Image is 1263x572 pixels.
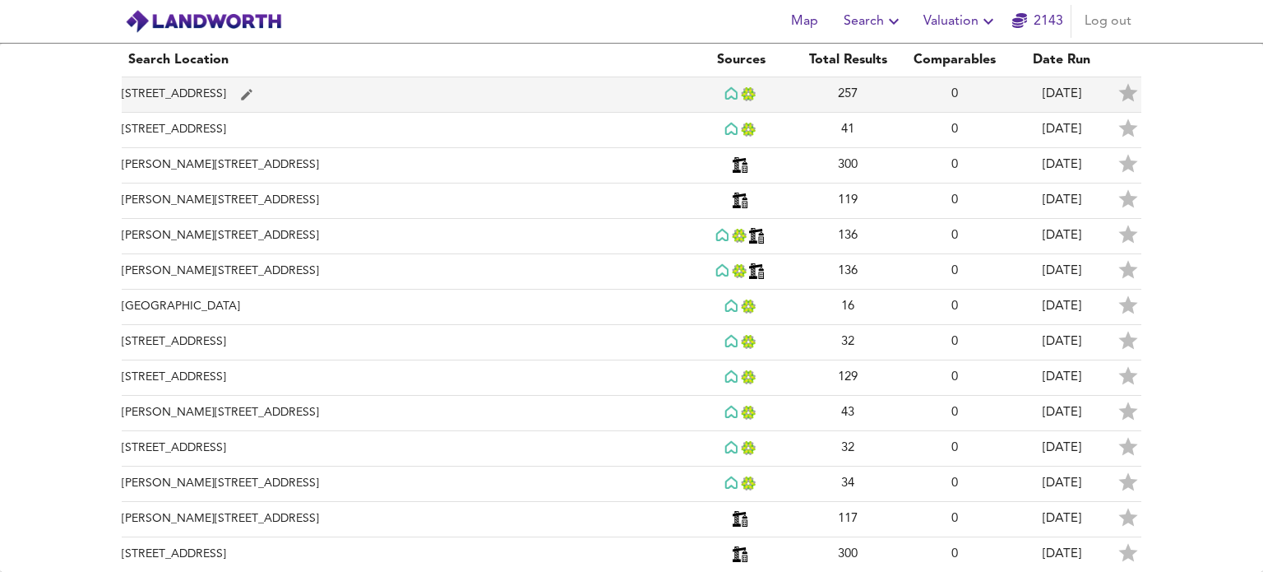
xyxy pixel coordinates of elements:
td: 0 [901,396,1008,431]
td: 119 [794,184,901,219]
td: 0 [901,254,1008,290]
img: Planning [733,157,750,173]
td: 136 [794,219,901,254]
td: [DATE] [1008,77,1115,113]
td: 136 [794,254,901,290]
button: 2143 [1011,5,1064,38]
td: 41 [794,113,901,148]
img: Rightmove [724,334,741,350]
img: Land Registry [732,264,749,278]
img: Planning [733,546,750,562]
td: [DATE] [1008,360,1115,396]
img: Land Registry [741,300,758,314]
td: [DATE] [1008,325,1115,360]
div: Total Results [801,50,895,70]
img: Rightmove [724,405,741,421]
td: [STREET_ADDRESS] [122,431,687,467]
td: [DATE] [1008,113,1115,148]
td: [DATE] [1008,431,1115,467]
td: [GEOGRAPHIC_DATA] [122,290,687,325]
td: [PERSON_NAME][STREET_ADDRESS] [122,467,687,502]
td: [DATE] [1008,467,1115,502]
td: 34 [794,467,901,502]
td: [DATE] [1008,219,1115,254]
td: 257 [794,77,901,113]
img: Land Registry [732,229,749,243]
img: Land Registry [741,370,758,384]
div: Comparables [908,50,1002,70]
td: [DATE] [1008,148,1115,184]
td: 32 [794,325,901,360]
td: 0 [901,467,1008,502]
td: [DATE] [1008,184,1115,219]
td: 16 [794,290,901,325]
img: Planning [749,263,766,279]
td: [PERSON_NAME][STREET_ADDRESS] [122,219,687,254]
img: Rightmove [724,440,741,456]
td: 0 [901,325,1008,360]
button: Valuation [917,5,1005,38]
button: Map [778,5,830,38]
td: [STREET_ADDRESS] [122,113,687,148]
td: 0 [901,360,1008,396]
a: 2143 [1012,10,1063,33]
img: Rightmove [715,228,732,244]
td: [PERSON_NAME][STREET_ADDRESS] [122,184,687,219]
span: Search [844,10,904,33]
td: [PERSON_NAME][STREET_ADDRESS] [122,254,687,290]
div: Sources [694,50,788,70]
td: 43 [794,396,901,431]
td: 0 [901,502,1008,537]
button: Log out [1078,5,1138,38]
img: Rightmove [724,476,741,491]
img: Planning [733,193,750,208]
td: [DATE] [1008,254,1115,290]
span: Log out [1085,10,1131,33]
img: Planning [733,511,750,527]
td: 0 [901,113,1008,148]
th: Search Location [122,44,687,77]
td: 300 [794,148,901,184]
td: 117 [794,502,901,537]
img: Rightmove [715,263,732,279]
img: Rightmove [724,86,741,102]
button: Search [837,5,910,38]
td: 0 [901,290,1008,325]
td: 0 [901,219,1008,254]
img: Land Registry [741,335,758,349]
td: [PERSON_NAME][STREET_ADDRESS] [122,148,687,184]
img: Land Registry [741,477,758,491]
td: [STREET_ADDRESS] [122,325,687,360]
img: Rightmove [724,122,741,137]
td: [DATE] [1008,502,1115,537]
img: Rightmove [724,370,741,385]
img: Rightmove [724,299,741,314]
td: [PERSON_NAME][STREET_ADDRESS] [122,502,687,537]
td: [PERSON_NAME][STREET_ADDRESS] [122,396,687,431]
img: Land Registry [741,406,758,420]
img: Planning [749,228,766,244]
td: 0 [901,431,1008,467]
img: Land Registry [741,441,758,455]
td: [DATE] [1008,396,1115,431]
td: 0 [901,77,1008,113]
td: 0 [901,148,1008,184]
td: [STREET_ADDRESS] [122,360,687,396]
img: logo [125,9,282,34]
span: Valuation [923,10,998,33]
img: Land Registry [741,123,758,137]
div: Date Run [1015,50,1108,70]
span: Map [784,10,824,33]
td: [STREET_ADDRESS] [122,77,687,113]
td: 129 [794,360,901,396]
img: Land Registry [741,87,758,101]
td: 32 [794,431,901,467]
td: [DATE] [1008,290,1115,325]
td: 0 [901,184,1008,219]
